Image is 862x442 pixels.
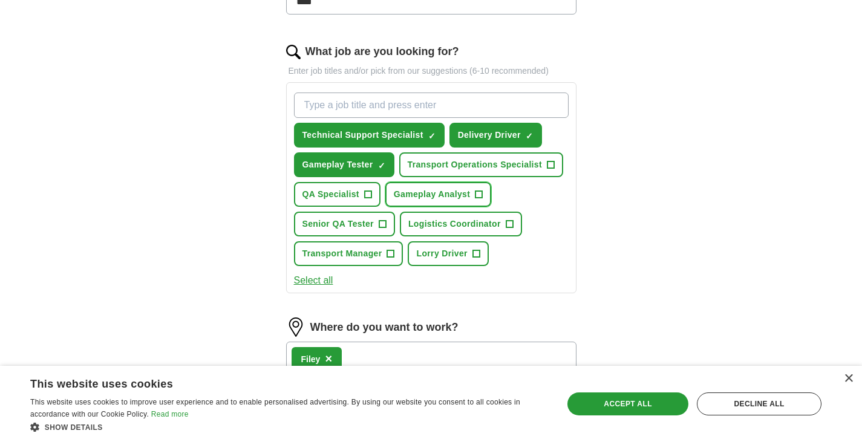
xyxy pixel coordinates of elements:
button: Gameplay Analyst [385,182,491,207]
span: Show details [45,423,103,432]
span: Logistics Coordinator [408,218,501,230]
span: Lorry Driver [416,247,467,260]
img: search.png [286,45,301,59]
label: What job are you looking for? [305,44,459,60]
span: Technical Support Specialist [302,129,423,141]
button: Technical Support Specialist✓ [294,123,445,148]
div: This website uses cookies [30,373,517,391]
button: × [325,350,332,368]
div: Show details [30,421,547,433]
span: QA Specialist [302,188,359,201]
img: location.png [286,317,305,337]
button: Transport Operations Specialist [399,152,563,177]
span: ✓ [428,131,436,141]
div: Decline all [697,392,821,415]
span: Transport Manager [302,247,382,260]
p: Enter job titles and/or pick from our suggestions (6-10 recommended) [286,65,576,77]
a: Read more, opens a new window [151,410,189,418]
span: Delivery Driver [458,129,521,141]
span: Gameplay Tester [302,158,373,171]
span: Senior QA Tester [302,218,374,230]
span: ✓ [526,131,533,141]
button: Delivery Driver✓ [449,123,542,148]
span: Gameplay Analyst [394,188,470,201]
div: Close [844,374,853,383]
button: Senior QA Tester [294,212,395,236]
button: Lorry Driver [408,241,488,266]
button: Gameplay Tester✓ [294,152,394,177]
span: ✓ [378,161,385,171]
span: This website uses cookies to improve user experience and to enable personalised advertising. By u... [30,398,520,418]
div: Filey [301,353,321,366]
span: × [325,352,332,365]
button: Select all [294,273,333,288]
input: Type a job title and press enter [294,93,569,118]
button: QA Specialist [294,182,380,207]
div: Accept all [567,392,688,415]
span: Transport Operations Specialist [408,158,542,171]
label: Where do you want to work? [310,319,459,336]
button: Logistics Coordinator [400,212,522,236]
button: Transport Manager [294,241,403,266]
